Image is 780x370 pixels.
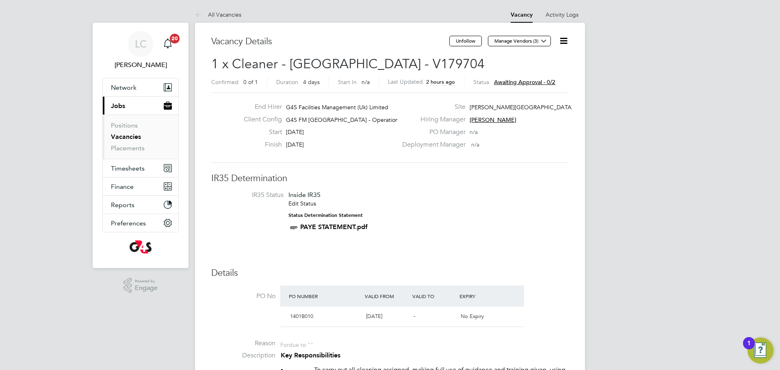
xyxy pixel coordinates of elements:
[288,212,363,218] strong: Status Determination Statement
[397,115,466,124] label: Hiring Manager
[287,289,363,303] div: PO Number
[103,196,178,214] button: Reports
[103,78,178,96] button: Network
[111,144,145,152] a: Placements
[237,128,282,136] label: Start
[111,121,138,129] a: Positions
[290,313,313,320] span: 1401B010
[426,78,455,85] span: 2 hours ago
[130,240,152,253] img: g4s-logo-retina.png
[366,313,382,320] span: [DATE]
[211,351,275,360] label: Description
[195,11,241,18] a: All Vacancies
[410,289,458,303] div: Valid To
[288,200,316,207] a: Edit Status
[102,60,179,70] span: Lilingxi Chen
[243,78,258,86] span: 0 of 1
[111,201,134,209] span: Reports
[747,343,751,354] div: 1
[288,191,321,199] span: Inside IR35
[470,128,478,136] span: n/a
[338,78,357,86] label: Start In
[300,223,368,231] a: PAYE STATEMENT.pdf
[211,173,569,184] h3: IR35 Determination
[286,128,304,136] span: [DATE]
[488,36,551,46] button: Manage Vendors (3)
[363,289,410,303] div: Valid From
[494,78,555,86] span: Awaiting approval - 0/2
[362,78,370,86] span: n/a
[103,214,178,232] button: Preferences
[397,103,466,111] label: Site
[303,78,320,86] span: 4 days
[281,351,340,359] strong: Key Responsibilities
[135,39,147,49] span: LC
[102,31,179,70] a: LC[PERSON_NAME]
[286,141,304,148] span: [DATE]
[111,133,141,141] a: Vacancies
[123,278,158,293] a: Powered byEngage
[471,141,479,148] span: n/a
[160,31,176,57] a: 20
[102,240,179,253] a: Go to home page
[211,267,569,279] h3: Details
[237,141,282,149] label: Finish
[237,103,282,111] label: End Hirer
[511,11,533,18] a: Vacancy
[211,292,275,301] label: PO No
[111,102,125,110] span: Jobs
[237,115,282,124] label: Client Config
[397,141,466,149] label: Deployment Manager
[449,36,482,46] button: Unfollow
[135,278,158,285] span: Powered by
[111,164,145,172] span: Timesheets
[103,97,178,115] button: Jobs
[111,84,136,91] span: Network
[280,339,313,348] div: For due to ""
[397,128,466,136] label: PO Manager
[103,177,178,195] button: Finance
[170,34,180,43] span: 20
[276,78,298,86] label: Duration
[103,115,178,159] div: Jobs
[388,78,423,85] label: Last Updated
[470,116,516,123] span: [PERSON_NAME]
[211,339,275,348] label: Reason
[286,104,388,111] span: G4S Facilities Management (Uk) Limited
[135,285,158,292] span: Engage
[470,104,573,111] span: [PERSON_NAME][GEOGRAPHIC_DATA]
[414,313,415,320] span: -
[211,56,485,72] span: 1 x Cleaner - [GEOGRAPHIC_DATA] - V179704
[103,159,178,177] button: Timesheets
[211,78,238,86] label: Confirmed
[111,183,134,190] span: Finance
[461,313,484,320] span: No Expiry
[473,78,489,86] label: Status
[93,23,188,268] nav: Main navigation
[111,219,146,227] span: Preferences
[457,289,505,303] div: Expiry
[747,338,773,364] button: Open Resource Center, 1 new notification
[211,36,449,48] h3: Vacancy Details
[219,191,284,199] label: IR35 Status
[286,116,403,123] span: G4S FM [GEOGRAPHIC_DATA] - Operational
[546,11,578,18] a: Activity Logs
